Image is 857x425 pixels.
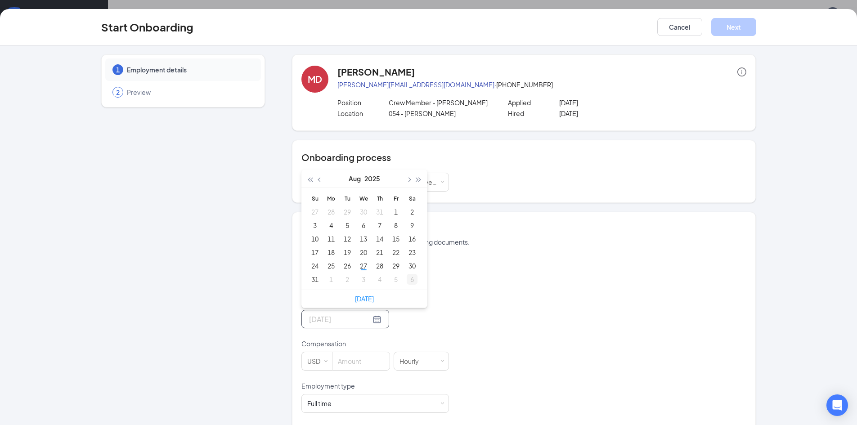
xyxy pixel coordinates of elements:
[374,206,385,217] div: 31
[323,246,339,259] td: 2025-08-18
[404,273,420,286] td: 2025-09-06
[301,381,449,390] p: Employment type
[342,220,353,231] div: 5
[326,233,337,244] div: 11
[326,247,337,258] div: 18
[337,98,389,107] p: Position
[301,151,746,164] h4: Onboarding process
[127,88,252,97] span: Preview
[399,352,425,370] div: Hourly
[559,98,661,107] p: [DATE]
[388,219,404,232] td: 2025-08-08
[372,192,388,205] th: Th
[310,260,320,271] div: 24
[307,399,332,408] div: Full time
[355,273,372,286] td: 2025-09-03
[390,274,401,285] div: 5
[404,259,420,273] td: 2025-08-30
[339,205,355,219] td: 2025-07-29
[310,247,320,258] div: 17
[388,192,404,205] th: Fr
[323,219,339,232] td: 2025-08-04
[372,273,388,286] td: 2025-09-04
[358,274,369,285] div: 3
[404,232,420,246] td: 2025-08-16
[559,109,661,118] p: [DATE]
[657,18,702,36] button: Cancel
[307,192,323,205] th: Su
[323,205,339,219] td: 2025-07-28
[358,220,369,231] div: 6
[390,260,401,271] div: 29
[508,98,559,107] p: Applied
[389,98,491,107] p: Crew Member - [PERSON_NAME]
[407,220,417,231] div: 9
[339,219,355,232] td: 2025-08-05
[355,295,374,303] a: [DATE]
[323,259,339,273] td: 2025-08-25
[374,274,385,285] div: 4
[310,220,320,231] div: 3
[355,219,372,232] td: 2025-08-06
[342,247,353,258] div: 19
[407,260,417,271] div: 30
[737,67,746,76] span: info-circle
[389,109,491,118] p: 054 - [PERSON_NAME]
[390,206,401,217] div: 1
[372,219,388,232] td: 2025-08-07
[355,259,372,273] td: 2025-08-27
[372,205,388,219] td: 2025-07-31
[404,205,420,219] td: 2025-08-02
[404,219,420,232] td: 2025-08-09
[307,352,327,370] div: USD
[358,233,369,244] div: 13
[326,260,337,271] div: 25
[326,206,337,217] div: 28
[404,246,420,259] td: 2025-08-23
[337,80,746,89] p: · [PHONE_NUMBER]
[374,220,385,231] div: 7
[307,259,323,273] td: 2025-08-24
[323,192,339,205] th: Mo
[337,81,494,89] a: [PERSON_NAME][EMAIL_ADDRESS][DOMAIN_NAME]
[310,274,320,285] div: 31
[342,260,353,271] div: 26
[307,246,323,259] td: 2025-08-17
[407,274,417,285] div: 6
[310,206,320,217] div: 27
[332,352,390,370] input: Amount
[374,247,385,258] div: 21
[407,247,417,258] div: 23
[388,246,404,259] td: 2025-08-22
[301,237,746,246] p: This information is used to create onboarding documents.
[711,18,756,36] button: Next
[127,65,252,74] span: Employment details
[339,273,355,286] td: 2025-09-02
[339,192,355,205] th: Tu
[116,88,120,97] span: 2
[342,233,353,244] div: 12
[355,205,372,219] td: 2025-07-30
[355,192,372,205] th: We
[116,65,120,74] span: 1
[355,246,372,259] td: 2025-08-20
[508,109,559,118] p: Hired
[339,259,355,273] td: 2025-08-26
[358,260,369,271] div: 27
[349,170,361,188] button: Aug
[372,259,388,273] td: 2025-08-28
[307,273,323,286] td: 2025-08-31
[364,170,380,188] button: 2025
[307,399,338,408] div: [object Object]
[308,73,322,85] div: MD
[339,246,355,259] td: 2025-08-19
[101,19,193,35] h3: Start Onboarding
[358,247,369,258] div: 20
[407,206,417,217] div: 2
[342,206,353,217] div: 29
[309,313,371,325] input: Select date
[374,260,385,271] div: 28
[390,247,401,258] div: 22
[301,339,449,348] p: Compensation
[337,109,389,118] p: Location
